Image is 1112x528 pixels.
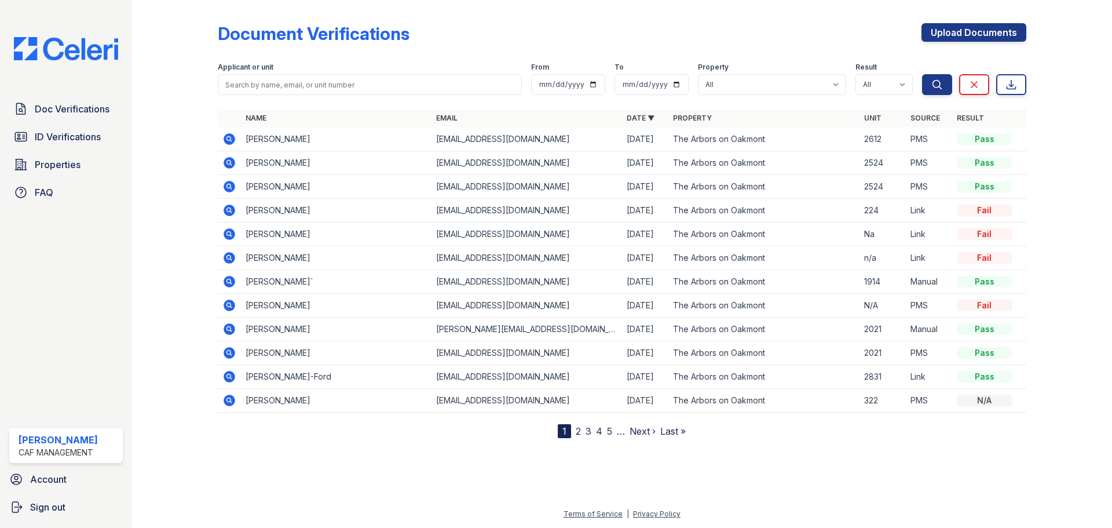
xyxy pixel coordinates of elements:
[668,365,859,389] td: The Arbors on Oakmont
[596,425,602,437] a: 4
[957,157,1012,169] div: Pass
[622,294,668,318] td: [DATE]
[859,175,906,199] td: 2524
[957,276,1012,287] div: Pass
[9,153,123,176] a: Properties
[906,223,952,246] td: Link
[859,223,906,246] td: Na
[627,114,654,122] a: Date ▼
[564,509,623,518] a: Terms of Service
[859,294,906,318] td: N/A
[859,151,906,175] td: 2524
[859,365,906,389] td: 2831
[622,365,668,389] td: [DATE]
[906,246,952,270] td: Link
[436,114,458,122] a: Email
[859,389,906,413] td: 322
[622,270,668,294] td: [DATE]
[859,341,906,365] td: 2021
[668,294,859,318] td: The Arbors on Oakmont
[957,133,1012,145] div: Pass
[957,252,1012,264] div: Fail
[35,102,109,116] span: Doc Verifications
[622,389,668,413] td: [DATE]
[218,23,409,44] div: Document Verifications
[431,128,622,151] td: [EMAIL_ADDRESS][DOMAIN_NAME]
[431,199,622,223] td: [EMAIL_ADDRESS][DOMAIN_NAME]
[673,114,712,122] a: Property
[431,151,622,175] td: [EMAIL_ADDRESS][DOMAIN_NAME]
[668,223,859,246] td: The Arbors on Oakmont
[431,223,622,246] td: [EMAIL_ADDRESS][DOMAIN_NAME]
[431,318,622,341] td: [PERSON_NAME][EMAIL_ADDRESS][DOMAIN_NAME]
[431,175,622,199] td: [EMAIL_ADDRESS][DOMAIN_NAME]
[558,424,571,438] div: 1
[35,185,53,199] span: FAQ
[431,270,622,294] td: [EMAIL_ADDRESS][DOMAIN_NAME]
[241,294,431,318] td: [PERSON_NAME]
[906,199,952,223] td: Link
[906,175,952,199] td: PMS
[957,300,1012,311] div: Fail
[617,424,625,438] span: …
[698,63,729,72] label: Property
[668,151,859,175] td: The Arbors on Oakmont
[241,175,431,199] td: [PERSON_NAME]
[241,270,431,294] td: [PERSON_NAME]`
[35,158,81,172] span: Properties
[957,323,1012,335] div: Pass
[957,228,1012,240] div: Fail
[906,294,952,318] td: PMS
[30,472,67,486] span: Account
[633,509,681,518] a: Privacy Policy
[607,425,612,437] a: 5
[241,318,431,341] td: [PERSON_NAME]
[668,199,859,223] td: The Arbors on Oakmont
[906,365,952,389] td: Link
[668,246,859,270] td: The Arbors on Oakmont
[241,199,431,223] td: [PERSON_NAME]
[622,175,668,199] td: [DATE]
[859,270,906,294] td: 1914
[859,246,906,270] td: n/a
[855,63,877,72] label: Result
[668,318,859,341] td: The Arbors on Oakmont
[241,341,431,365] td: [PERSON_NAME]
[622,318,668,341] td: [DATE]
[218,74,522,95] input: Search by name, email, or unit number
[864,114,881,122] a: Unit
[241,128,431,151] td: [PERSON_NAME]
[957,371,1012,383] div: Pass
[622,128,668,151] td: [DATE]
[431,365,622,389] td: [EMAIL_ADDRESS][DOMAIN_NAME]
[906,341,952,365] td: PMS
[241,223,431,246] td: [PERSON_NAME]
[957,347,1012,359] div: Pass
[19,447,98,458] div: CAF Management
[957,114,984,122] a: Result
[9,181,123,204] a: FAQ
[5,496,127,519] a: Sign out
[5,37,127,60] img: CE_Logo_Blue-a8612792a0a2168367f1c8372b55b34899dd931a85d93a1a3d3e32e68fde9ad4.png
[668,175,859,199] td: The Arbors on Oakmont
[622,151,668,175] td: [DATE]
[957,181,1012,192] div: Pass
[5,468,127,491] a: Account
[957,205,1012,216] div: Fail
[910,114,940,122] a: Source
[668,128,859,151] td: The Arbors on Oakmont
[906,151,952,175] td: PMS
[1063,482,1100,516] iframe: chat widget
[622,223,668,246] td: [DATE]
[30,500,65,514] span: Sign out
[859,318,906,341] td: 2021
[906,389,952,413] td: PMS
[668,389,859,413] td: The Arbors on Oakmont
[906,318,952,341] td: Manual
[431,246,622,270] td: [EMAIL_ADDRESS][DOMAIN_NAME]
[9,125,123,148] a: ID Verifications
[586,425,591,437] a: 3
[19,433,98,447] div: [PERSON_NAME]
[622,199,668,223] td: [DATE]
